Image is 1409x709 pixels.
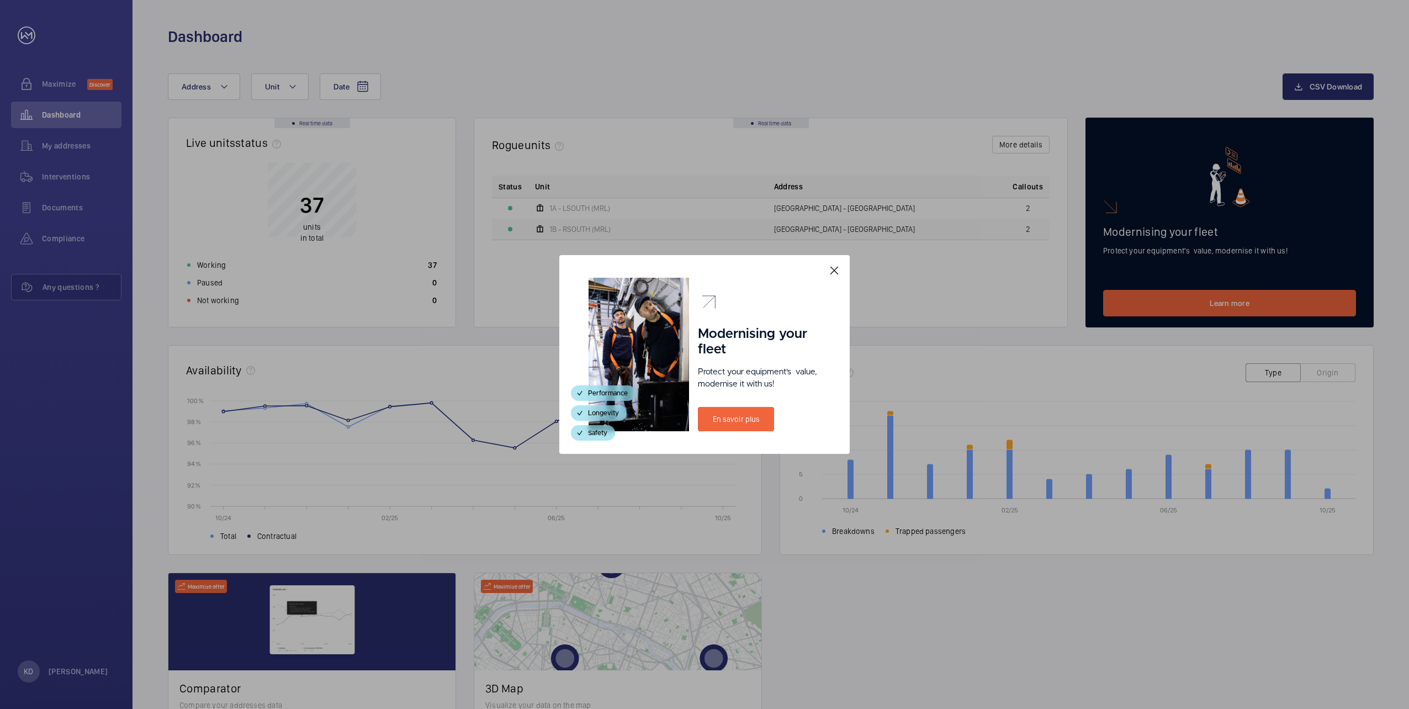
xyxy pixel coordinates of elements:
[571,425,615,441] div: Safety
[571,405,627,421] div: Longevity
[571,385,635,401] div: Performance
[698,366,820,390] p: Protect your equipment's value, modernise it with us!
[698,407,774,431] a: En savoir plus
[698,326,820,357] h1: Modernising your fleet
